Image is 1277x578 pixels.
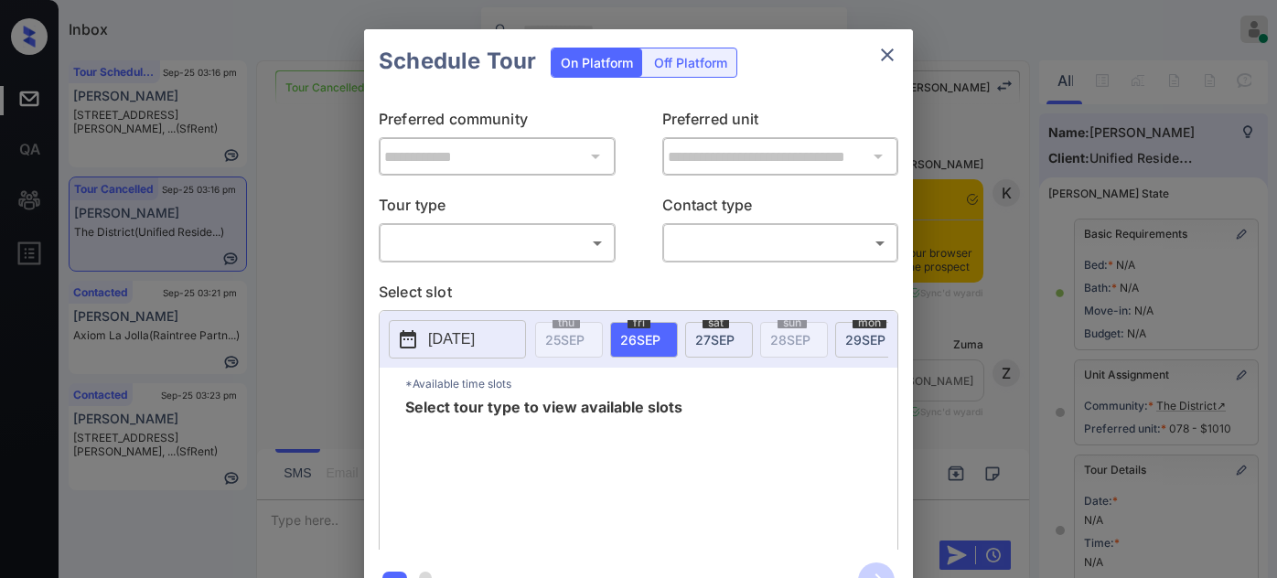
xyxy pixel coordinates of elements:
[389,320,526,359] button: [DATE]
[428,328,475,350] p: [DATE]
[703,317,729,328] span: sat
[405,368,897,400] p: *Available time slots
[662,108,899,137] p: Preferred unit
[869,37,906,73] button: close
[379,281,898,310] p: Select slot
[405,400,682,546] span: Select tour type to view available slots
[845,332,885,348] span: 29 SEP
[628,317,650,328] span: fri
[685,322,753,358] div: date-select
[610,322,678,358] div: date-select
[662,194,899,223] p: Contact type
[853,317,886,328] span: mon
[364,29,551,93] h2: Schedule Tour
[835,322,903,358] div: date-select
[620,332,660,348] span: 26 SEP
[695,332,735,348] span: 27 SEP
[645,48,736,77] div: Off Platform
[379,194,616,223] p: Tour type
[552,48,642,77] div: On Platform
[379,108,616,137] p: Preferred community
